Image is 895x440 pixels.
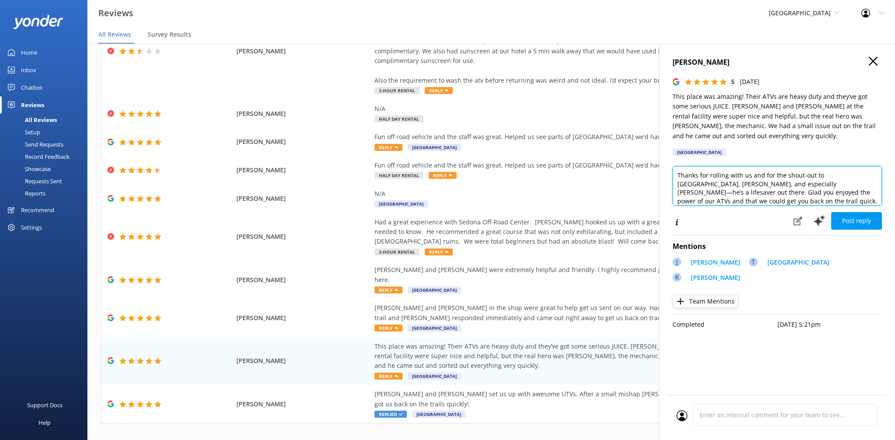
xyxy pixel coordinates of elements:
[21,44,37,61] div: Home
[27,396,62,414] div: Support Docs
[5,175,62,187] div: Requests Sent
[21,219,42,236] div: Settings
[5,163,87,175] a: Showcase
[375,200,428,207] span: [GEOGRAPHIC_DATA]
[375,144,402,151] span: Reply
[21,79,42,96] div: Chatbot
[691,258,740,267] p: [PERSON_NAME]
[375,389,772,409] div: [PERSON_NAME] and [PERSON_NAME] set us up with awesome UTVs. After a small mishap [PERSON_NAME], ...
[408,286,461,293] span: [GEOGRAPHIC_DATA]
[691,273,740,283] p: [PERSON_NAME]
[375,248,420,255] span: 2-Hour Rental
[673,166,882,206] textarea: Thanks for rolling with us and for the shout-out to [GEOGRAPHIC_DATA], [PERSON_NAME], and especia...
[749,258,758,266] div: T
[673,92,882,141] p: This place was amazing! Their ATVs are heavy duty and they’ve got some serious JUICE. [PERSON_NAM...
[673,258,681,266] div: J
[236,275,370,285] span: [PERSON_NAME]
[21,201,54,219] div: Recommend
[236,313,370,323] span: [PERSON_NAME]
[21,96,44,114] div: Reviews
[869,57,878,66] button: Close
[375,189,772,199] div: N/A
[429,172,457,179] span: Reply
[673,149,726,156] div: [GEOGRAPHIC_DATA]
[5,114,87,126] a: All Reviews
[375,7,772,85] div: We enjoyed the experience but the front desk kept trying to upsell us on items from the store. Al...
[375,132,772,142] div: Fun off road vehicle and the staff was great. Helped us see parts of [GEOGRAPHIC_DATA] we’d have ...
[5,126,87,138] a: Setup
[375,303,772,323] div: [PERSON_NAME] and [PERSON_NAME] in the shop were great to help get us sent on our way. Had a slig...
[5,163,51,175] div: Showcase
[21,61,36,79] div: Inbox
[731,77,735,86] span: 5
[769,9,831,17] span: [GEOGRAPHIC_DATA]
[408,325,461,332] span: [GEOGRAPHIC_DATA]
[5,187,45,199] div: Reports
[236,165,370,175] span: [PERSON_NAME]
[673,295,738,308] button: Team Mentions
[5,138,63,150] div: Send Requests
[375,325,402,332] span: Reply
[5,187,87,199] a: Reports
[687,273,740,285] a: [PERSON_NAME]
[673,320,777,329] p: Completed
[98,6,133,20] h3: Reviews
[236,137,370,147] span: [PERSON_NAME]
[375,87,420,94] span: 2-Hour Rental
[425,87,453,94] span: Reply
[831,212,882,230] button: Post reply
[408,373,461,380] span: [GEOGRAPHIC_DATA]
[375,172,423,179] span: Half Day Rental
[375,115,423,122] span: Half Day Rental
[5,114,57,126] div: All Reviews
[375,265,772,285] div: [PERSON_NAME] and [PERSON_NAME] were extremely helpful and friendly. I highly recommend going her...
[763,258,829,269] a: [GEOGRAPHIC_DATA]
[767,258,829,267] p: [GEOGRAPHIC_DATA]
[5,138,87,150] a: Send Requests
[375,373,402,380] span: Reply
[687,258,740,269] a: [PERSON_NAME]
[236,232,370,241] span: [PERSON_NAME]
[236,399,370,409] span: [PERSON_NAME]
[777,320,882,329] p: [DATE] 5:21pm
[5,150,87,163] a: Record Feedback
[412,411,465,418] span: [GEOGRAPHIC_DATA]
[13,15,63,29] img: yonder-white-logo.png
[236,356,370,366] span: [PERSON_NAME]
[375,161,772,170] div: Fun off road vehicle and the staff was great. Helped us see parts of [GEOGRAPHIC_DATA] we’d have ...
[375,286,402,293] span: Reply
[236,194,370,203] span: [PERSON_NAME]
[236,46,370,56] span: [PERSON_NAME]
[425,248,453,255] span: Reply
[236,109,370,119] span: [PERSON_NAME]
[375,104,772,114] div: N/A
[148,30,191,39] span: Survey Results
[375,342,772,371] div: This place was amazing! Their ATVs are heavy duty and they’ve got some serious JUICE. [PERSON_NAM...
[5,126,40,138] div: Setup
[673,273,681,282] div: K
[38,414,51,431] div: Help
[673,57,882,68] h4: [PERSON_NAME]
[408,144,461,151] span: [GEOGRAPHIC_DATA]
[740,77,760,87] p: [DATE]
[673,241,882,252] h4: Mentions
[98,30,131,39] span: All Reviews
[5,175,87,187] a: Requests Sent
[5,150,69,163] div: Record Feedback
[676,410,687,421] img: user_profile.svg
[375,411,407,418] span: Replied
[375,217,772,247] div: Had a great experience with Sedona Off-Road Center. [PERSON_NAME] hooked us up with a great UTV, ...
